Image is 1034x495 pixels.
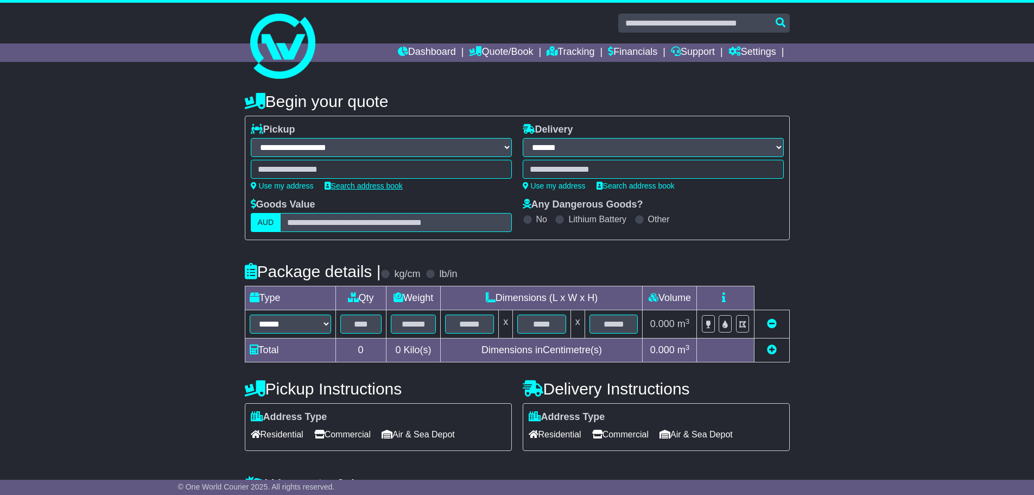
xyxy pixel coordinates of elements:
[570,310,585,339] td: x
[523,181,586,190] a: Use my address
[523,124,573,136] label: Delivery
[314,426,371,443] span: Commercial
[386,339,441,362] td: Kilo(s)
[592,426,649,443] span: Commercial
[251,181,314,190] a: Use my address
[686,343,690,352] sup: 3
[677,344,690,355] span: m
[671,43,715,62] a: Support
[441,339,643,362] td: Dimensions in Centimetre(s)
[245,262,381,280] h4: Package details |
[767,344,777,355] a: Add new item
[529,411,605,423] label: Address Type
[325,181,403,190] a: Search address book
[767,318,777,329] a: Remove this item
[441,286,643,310] td: Dimensions (L x W x H)
[382,426,455,443] span: Air & Sea Depot
[650,344,675,355] span: 0.000
[659,426,733,443] span: Air & Sea Depot
[245,92,790,110] h4: Begin your quote
[547,43,594,62] a: Tracking
[251,213,281,232] label: AUD
[536,214,547,224] label: No
[529,426,581,443] span: Residential
[178,483,335,491] span: © One World Courier 2025. All rights reserved.
[608,43,657,62] a: Financials
[728,43,776,62] a: Settings
[245,380,512,398] h4: Pickup Instructions
[523,380,790,398] h4: Delivery Instructions
[686,317,690,325] sup: 3
[251,124,295,136] label: Pickup
[398,43,456,62] a: Dashboard
[597,181,675,190] a: Search address book
[499,310,513,339] td: x
[245,339,335,362] td: Total
[245,475,790,493] h4: Warranty & Insurance
[251,426,303,443] span: Residential
[643,286,697,310] td: Volume
[251,199,315,211] label: Goods Value
[469,43,533,62] a: Quote/Book
[395,344,401,355] span: 0
[386,286,441,310] td: Weight
[650,318,675,329] span: 0.000
[251,411,327,423] label: Address Type
[677,318,690,329] span: m
[523,199,643,211] label: Any Dangerous Goods?
[439,268,457,280] label: lb/in
[394,268,420,280] label: kg/cm
[648,214,670,224] label: Other
[245,286,335,310] td: Type
[568,214,626,224] label: Lithium Battery
[335,339,386,362] td: 0
[335,286,386,310] td: Qty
